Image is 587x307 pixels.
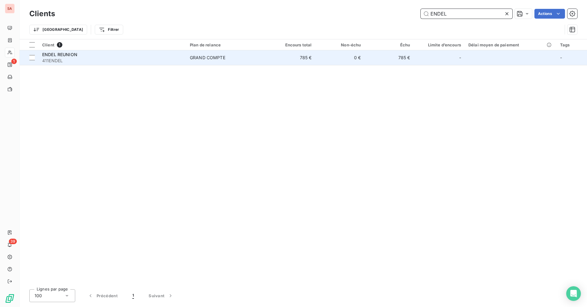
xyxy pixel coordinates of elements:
[190,55,225,61] div: GRAND COMPTE
[29,8,55,19] h3: Clients
[190,42,263,47] div: Plan de relance
[566,286,581,301] div: Open Intercom Messenger
[417,42,461,47] div: Limite d’encours
[534,9,565,19] button: Actions
[35,293,42,299] span: 100
[132,293,134,299] span: 1
[29,25,87,34] button: [GEOGRAPHIC_DATA]
[42,52,77,57] span: ENDEL REUNION
[125,289,141,302] button: 1
[11,59,17,64] span: 1
[141,289,181,302] button: Suivant
[421,9,512,19] input: Rechercher
[266,50,316,65] td: 785 €
[5,294,15,303] img: Logo LeanPay
[368,42,410,47] div: Échu
[57,42,62,48] span: 1
[9,239,17,244] span: 39
[315,50,364,65] td: 0 €
[270,42,312,47] div: Encours total
[80,289,125,302] button: Précédent
[5,4,15,13] div: SA
[468,42,553,47] div: Délai moyen de paiement
[42,58,183,64] span: 411ENDEL
[560,55,562,60] span: -
[364,50,414,65] td: 785 €
[42,42,54,47] span: Client
[459,55,461,61] span: -
[319,42,361,47] div: Non-échu
[95,25,123,34] button: Filtrer
[560,42,583,47] div: Tags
